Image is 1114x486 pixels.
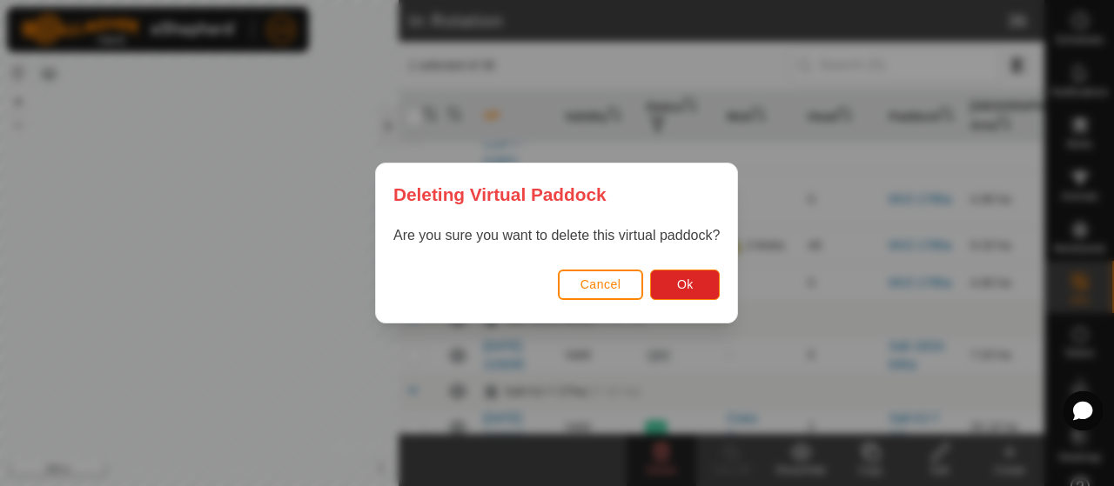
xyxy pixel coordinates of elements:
p: Are you sure you want to delete this virtual paddock? [393,225,720,246]
span: Ok [677,277,694,291]
span: Deleting Virtual Paddock [393,181,607,208]
button: Ok [651,270,721,300]
button: Cancel [558,270,644,300]
span: Cancel [580,277,621,291]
